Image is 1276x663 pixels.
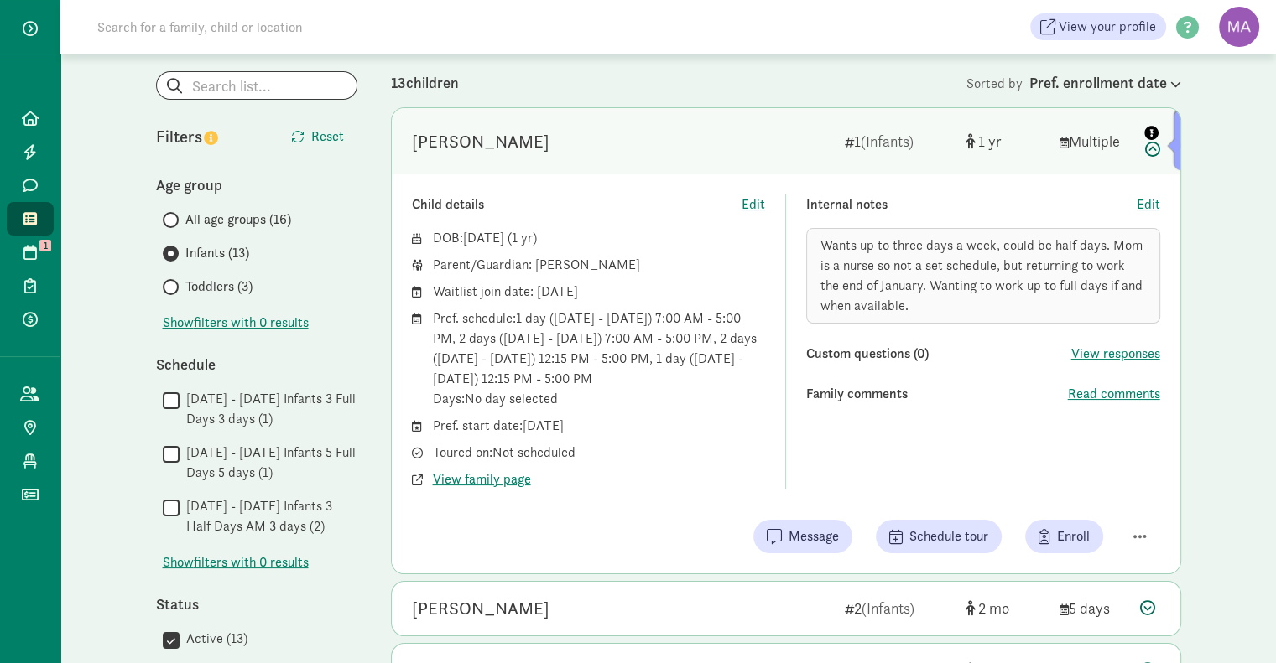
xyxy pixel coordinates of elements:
[1030,13,1166,40] a: View your profile
[463,229,504,246] span: [DATE]
[845,130,952,153] div: 1
[433,443,766,463] div: Toured on: Not scheduled
[180,629,247,649] label: Active (13)
[185,243,249,263] span: Infants (13)
[433,416,766,436] div: Pref. start date: [DATE]
[433,228,766,248] div: DOB: ( )
[753,520,852,553] button: Message
[1137,194,1160,215] button: Edit
[163,313,309,333] button: Showfilters with 0 results
[157,72,357,99] input: Search list...
[156,353,357,376] div: Schedule
[806,344,1071,364] div: Custom questions (0)
[180,389,357,429] label: [DATE] - [DATE] Infants 3 Full Days 3 days (1)
[278,120,357,153] button: Reset
[433,308,766,409] div: Pref. schedule: 1 day ([DATE] - [DATE]) 7:00 AM - 5:00 PM, 2 days ([DATE] - [DATE]) 7:00 AM - 5:0...
[1025,520,1103,553] button: Enroll
[978,598,1009,618] span: 2
[433,469,531,489] button: View family page
[87,10,558,44] input: Search for a family, child or location
[1029,71,1181,94] div: Pref. enrollment date
[412,595,549,622] div: Yezen Moher
[862,598,914,618] span: (Infants)
[391,71,966,94] div: 13 children
[185,277,253,297] span: Toddlers (3)
[806,194,1137,215] div: Internal notes
[966,71,1181,94] div: Sorted by
[433,255,766,275] div: Parent/Guardian: [PERSON_NAME]
[7,236,54,269] a: 1
[966,597,1046,619] div: [object Object]
[412,194,742,215] div: Child details
[1060,597,1127,619] div: 5 days
[978,132,1002,151] span: 1
[1071,344,1160,364] button: View responses
[1057,526,1090,546] span: Enroll
[806,384,1068,404] div: Family comments
[1192,583,1276,663] iframe: Chat Widget
[156,174,357,196] div: Age group
[185,210,291,230] span: All age groups (16)
[163,552,309,572] span: Show filters with 0 results
[156,593,357,615] div: Status
[156,124,257,149] div: Filters
[861,132,914,151] span: (Infants)
[311,127,344,147] span: Reset
[180,443,357,483] label: [DATE] - [DATE] Infants 5 Full Days 5 days (1)
[163,552,309,572] button: Showfilters with 0 results
[1059,17,1156,37] span: View your profile
[820,236,1143,314] span: Wants up to three days a week, could be half days. Mom is a nurse so not a set schedule, but retu...
[742,194,765,215] button: Edit
[909,526,988,546] span: Schedule tour
[845,597,952,619] div: 2
[163,313,309,333] span: Show filters with 0 results
[1068,384,1160,404] button: Read comments
[433,282,766,302] div: Waitlist join date: [DATE]
[39,240,51,251] span: 1
[412,128,549,155] div: Oliver G
[876,520,1002,553] button: Schedule tour
[512,229,533,246] span: 1
[966,130,1046,153] div: [object Object]
[789,526,839,546] span: Message
[1060,130,1127,153] div: Multiple
[180,496,357,536] label: [DATE] - [DATE] Infants 3 Half Days AM 3 days (2)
